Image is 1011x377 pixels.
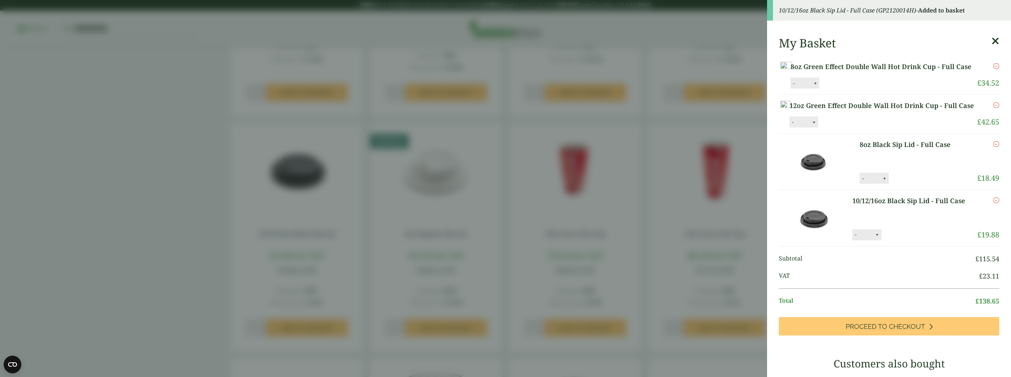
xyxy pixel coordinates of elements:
span: Proceed to Checkout [846,323,925,331]
span: £ [979,272,983,280]
a: Remove this item [993,140,999,148]
em: 10/12/16oz Black Sip Lid - Full Case (GP2120014H) [779,6,916,14]
span: £ [977,78,981,88]
a: 10/12/16oz Black Sip Lid - Full Case [852,196,971,206]
strong: Added to basket [918,6,965,14]
button: - [790,119,796,125]
span: £ [977,173,981,183]
span: £ [977,230,981,240]
button: - [853,231,859,238]
button: - [791,80,797,86]
span: Subtotal [779,254,975,264]
bdi: 23.11 [979,272,999,280]
button: + [812,80,819,86]
bdi: 138.65 [975,297,999,305]
a: Remove this item [993,62,999,71]
button: - [860,175,866,182]
h2: My Basket [779,36,836,50]
button: + [874,231,881,238]
bdi: 115.54 [975,254,999,263]
span: £ [975,297,979,305]
a: 8oz Green Effect Double Wall Hot Drink Cup - Full Case [791,62,974,72]
h3: Customers also bought [779,358,999,370]
a: Proceed to Checkout [779,317,999,335]
span: VAT [779,271,979,281]
bdi: 18.49 [977,173,999,183]
button: + [881,175,888,182]
a: 12oz Green Effect Double Wall Hot Drink Cup - Full Case [789,101,976,111]
span: £ [977,117,981,127]
a: 8oz Black Sip Lid - Full Case [860,140,964,150]
button: + [810,119,818,125]
span: £ [975,254,979,263]
bdi: 42.65 [977,117,999,127]
button: Open CMP widget [4,356,21,373]
bdi: 19.88 [977,230,999,240]
a: Remove this item [993,196,999,205]
bdi: 34.52 [977,78,999,88]
span: Total [779,296,975,306]
a: Remove this item [993,101,999,109]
